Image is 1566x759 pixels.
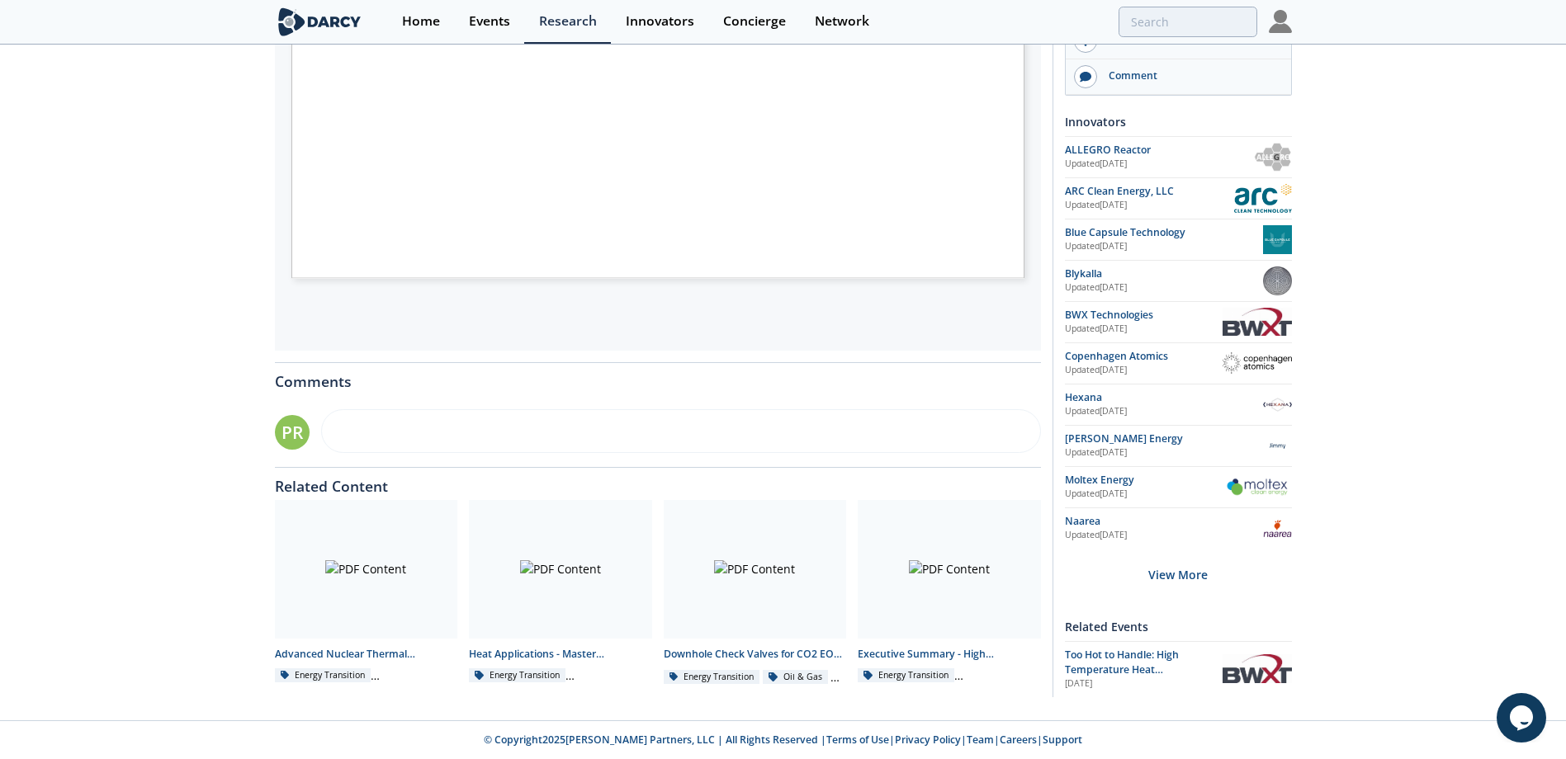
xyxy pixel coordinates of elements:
[1254,143,1291,172] img: ALLEGRO Reactor
[1065,225,1263,240] div: Blue Capsule Technology
[1223,654,1292,683] img: BWX Technologies
[469,15,510,28] div: Events
[1065,612,1292,641] div: Related Events
[1263,431,1292,460] img: Jimmy Energy
[626,15,694,28] div: Innovators
[1065,266,1292,295] a: Blykalla Updated[DATE] Blykalla
[763,670,828,685] div: Oil & Gas
[1065,349,1223,364] div: Copenhagen Atomics
[1065,364,1223,377] div: Updated [DATE]
[1065,184,1292,213] a: ARC Clean Energy, LLC Updated[DATE] ARC Clean Energy, LLC
[1043,733,1082,747] a: Support
[275,7,365,36] img: logo-wide.svg
[463,500,658,686] a: PDF Content Heat Applications - Master Framework Energy Transition
[1234,184,1291,213] img: ARC Clean Energy, LLC
[1065,308,1223,323] div: BWX Technologies
[1097,68,1282,83] div: Comment
[852,500,1047,686] a: PDF Content Executive Summary - High Temperature Heat Innovations Energy Transition
[1065,158,1255,171] div: Updated [DATE]
[1065,390,1263,405] div: Hexana
[275,668,371,683] div: Energy Transition
[269,500,464,686] a: PDF Content Advanced Nuclear Thermal Applications - Innovator Comparison Energy Transition
[1065,446,1263,460] div: Updated [DATE]
[1065,473,1223,488] div: Moltex Energy
[1263,266,1292,295] img: Blykalla
[1065,184,1235,199] div: ARC Clean Energy, LLC
[1065,514,1263,529] div: Naarea
[1065,266,1263,281] div: Blykalla
[723,15,786,28] div: Concierge
[826,733,889,747] a: Terms of Use
[1065,529,1263,542] div: Updated [DATE]
[275,468,1041,494] div: Related Content
[1065,225,1292,254] a: Blue Capsule Technology Updated[DATE] Blue Capsule Technology
[1065,648,1179,692] span: Too Hot to Handle: High Temperature Heat Innovations
[1065,143,1292,172] a: ALLEGRO Reactor Updated[DATE] ALLEGRO Reactor
[658,500,853,686] a: PDF Content Downhole Check Valves for CO2 EOR and CCS Applications - Innovator Comparison Energy ...
[1223,352,1292,373] img: Copenhagen Atomics
[1065,473,1292,502] a: Moltex Energy Updated[DATE] Moltex Energy
[1065,390,1292,419] a: Hexana Updated[DATE] Hexana
[858,668,954,683] div: Energy Transition
[1065,549,1292,601] div: View More
[1065,405,1263,418] div: Updated [DATE]
[1263,390,1292,419] img: Hexana
[539,15,597,28] div: Research
[1065,488,1223,501] div: Updated [DATE]
[1065,107,1292,136] div: Innovators
[1263,225,1292,254] img: Blue Capsule Technology
[402,15,440,28] div: Home
[1065,143,1255,158] div: ALLEGRO Reactor
[1065,431,1292,460] a: [PERSON_NAME] Energy Updated[DATE] Jimmy Energy
[1497,693,1549,742] iframe: chat widget
[1065,648,1292,691] a: Too Hot to Handle: High Temperature Heat Innovations [DATE] BWX Technologies
[1065,677,1211,691] div: [DATE]
[895,733,961,747] a: Privacy Policy
[173,733,1394,747] p: © Copyright 2025 [PERSON_NAME] Partners, LLC | All Rights Reserved | | | | |
[275,415,310,450] div: PR
[469,668,565,683] div: Energy Transition
[1065,308,1292,337] a: BWX Technologies Updated[DATE] BWX Technologies
[1065,240,1263,253] div: Updated [DATE]
[1065,349,1292,378] a: Copenhagen Atomics Updated[DATE] Copenhagen Atomics
[815,15,869,28] div: Network
[1223,308,1292,337] img: BWX Technologies
[967,733,994,747] a: Team
[1000,733,1037,747] a: Careers
[1065,199,1235,212] div: Updated [DATE]
[1065,323,1223,336] div: Updated [DATE]
[1263,514,1292,543] img: Naarea
[275,647,458,662] div: Advanced Nuclear Thermal Applications - Innovator Comparison
[1119,7,1257,37] input: Advanced Search
[664,647,847,662] div: Downhole Check Valves for CO2 EOR and CCS Applications - Innovator Comparison
[858,647,1041,662] div: Executive Summary - High Temperature Heat Innovations
[1065,514,1292,543] a: Naarea Updated[DATE] Naarea
[664,670,760,685] div: Energy Transition
[275,363,1041,389] div: Comments
[1065,281,1263,295] div: Updated [DATE]
[1269,10,1292,33] img: Profile
[469,647,652,662] div: Heat Applications - Master Framework
[1065,431,1263,446] div: [PERSON_NAME] Energy
[1223,477,1292,496] img: Moltex Energy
